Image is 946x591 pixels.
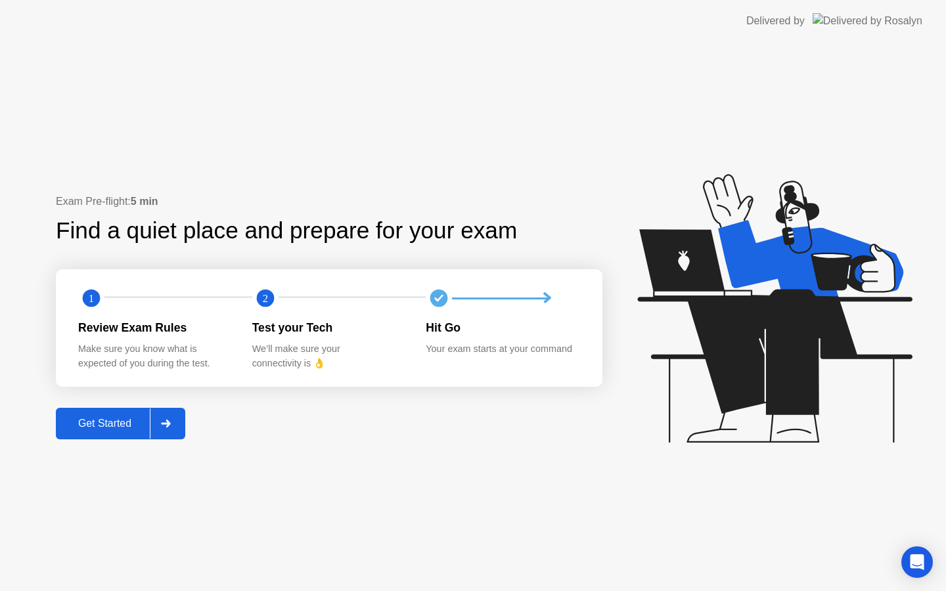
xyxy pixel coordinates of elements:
[131,196,158,207] b: 5 min
[746,13,805,29] div: Delivered by
[426,319,579,336] div: Hit Go
[56,194,602,209] div: Exam Pre-flight:
[78,319,231,336] div: Review Exam Rules
[252,342,405,370] div: We’ll make sure your connectivity is 👌
[56,213,519,248] div: Find a quiet place and prepare for your exam
[263,292,268,305] text: 2
[813,13,922,28] img: Delivered by Rosalyn
[89,292,94,305] text: 1
[56,408,185,439] button: Get Started
[901,546,933,578] div: Open Intercom Messenger
[426,342,579,357] div: Your exam starts at your command
[60,418,150,429] div: Get Started
[78,342,231,370] div: Make sure you know what is expected of you during the test.
[252,319,405,336] div: Test your Tech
